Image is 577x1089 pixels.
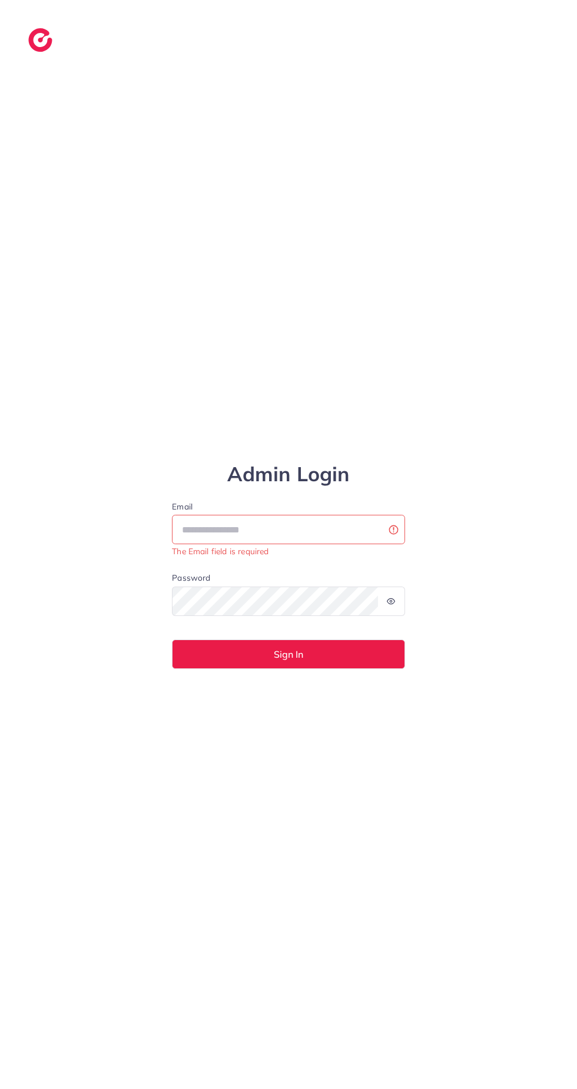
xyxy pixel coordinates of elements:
[172,572,210,584] label: Password
[28,28,52,52] img: logo
[274,650,303,659] span: Sign In
[172,640,405,669] button: Sign In
[172,546,268,556] small: The Email field is required
[172,462,405,487] h1: Admin Login
[172,501,405,512] label: Email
